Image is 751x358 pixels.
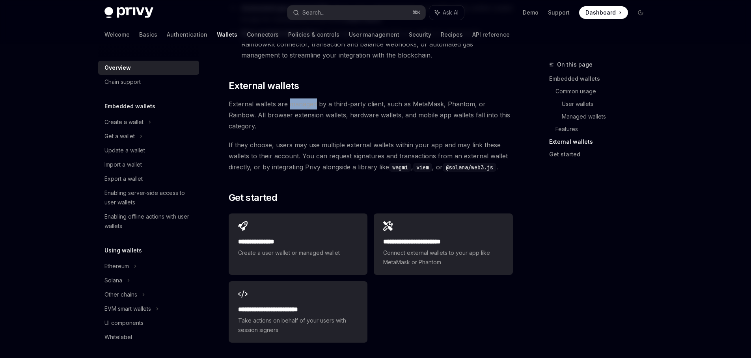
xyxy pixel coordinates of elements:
a: Whitelabel [98,330,199,344]
a: Wallets [217,25,237,44]
a: API reference [472,25,510,44]
a: Demo [523,9,539,17]
span: Get started [229,191,277,204]
div: Overview [104,63,131,72]
div: Create a wallet [104,117,143,127]
a: Export a wallet [98,172,199,186]
a: Welcome [104,25,130,44]
span: Ask AI [443,9,458,17]
span: External wallets [229,80,299,92]
div: Ethereum [104,262,129,271]
a: Managed wallets [562,110,653,123]
a: Embedded wallets [549,72,653,85]
button: Ask AI [429,6,464,20]
img: dark logo [104,7,153,18]
a: UI components [98,316,199,330]
a: Features [555,123,653,135]
h5: Embedded wallets [104,102,155,111]
div: Enabling server-side access to user wallets [104,188,194,207]
span: If they choose, users may use multiple external wallets within your app and may link these wallet... [229,139,513,173]
button: Toggle dark mode [634,6,647,19]
span: On this page [557,60,593,69]
div: Solana [104,276,122,285]
a: User management [349,25,399,44]
code: @solana/web3.js [443,163,496,172]
div: Update a wallet [104,146,145,155]
a: Dashboard [579,6,628,19]
code: viem [413,163,432,172]
a: Import a wallet [98,158,199,172]
a: Chain support [98,75,199,89]
a: Update a wallet [98,143,199,158]
a: Overview [98,61,199,75]
div: Search... [302,8,324,17]
div: Import a wallet [104,160,142,169]
div: Export a wallet [104,174,143,184]
div: UI components [104,318,143,328]
div: Other chains [104,290,137,299]
a: Get started [549,148,653,161]
a: Recipes [441,25,463,44]
span: Take actions on behalf of your users with session signers [238,316,358,335]
div: Get a wallet [104,132,135,141]
a: Policies & controls [288,25,339,44]
a: User wallets [562,98,653,110]
div: EVM smart wallets [104,304,151,313]
button: Search...⌘K [287,6,425,20]
span: Dashboard [585,9,616,17]
li: : Leverage features like Privy’s wallet UI components, RainbowKit connector, transaction and bala... [229,28,513,61]
a: Basics [139,25,157,44]
a: External wallets [549,135,653,148]
a: Security [409,25,431,44]
a: Enabling offline actions with user wallets [98,210,199,233]
div: Enabling offline actions with user wallets [104,212,194,231]
span: External wallets are managed by a third-party client, such as MetaMask, Phantom, or Rainbow. All ... [229,98,513,132]
h5: Using wallets [104,246,142,255]
code: wagmi [389,163,411,172]
div: Chain support [104,77,141,87]
div: Whitelabel [104,332,132,342]
span: ⌘ K [412,9,421,16]
span: Create a user wallet or managed wallet [238,248,358,258]
a: Connectors [247,25,279,44]
a: Enabling server-side access to user wallets [98,186,199,210]
a: Common usage [555,85,653,98]
a: Support [548,9,570,17]
span: Connect external wallets to your app like MetaMask or Phantom [383,248,503,267]
a: Authentication [167,25,207,44]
